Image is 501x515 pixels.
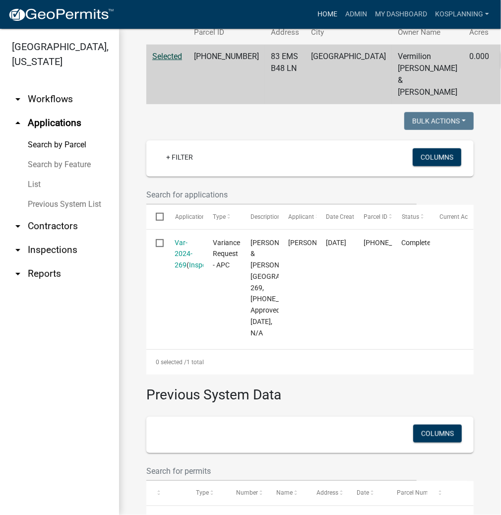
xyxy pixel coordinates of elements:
[12,268,24,280] i: arrow_drop_down
[364,213,388,220] span: Parcel ID
[146,461,417,481] input: Search for permits
[187,481,227,505] datatable-header-cell: Type
[347,481,387,505] datatable-header-cell: Date
[189,261,225,269] a: Inspections
[279,205,316,229] datatable-header-cell: Applicant
[165,205,203,229] datatable-header-cell: Application Number
[12,244,24,256] i: arrow_drop_down
[175,213,229,220] span: Application Number
[392,21,463,44] th: Owner Name
[276,490,293,497] span: Name
[316,490,338,497] span: Address
[392,45,463,105] td: Vermilion [PERSON_NAME] & [PERSON_NAME]
[307,481,347,505] datatable-header-cell: Address
[316,205,354,229] datatable-header-cell: Date Created
[430,205,468,229] datatable-header-cell: Current Activity
[288,213,314,220] span: Applicant
[341,5,371,24] a: Admin
[213,213,226,220] span: Type
[364,239,423,247] span: 005-084-102
[146,350,474,375] div: 1 total
[158,148,201,166] a: + Filter
[402,239,435,247] span: Completed
[152,52,182,61] a: Selected
[305,21,392,44] th: City
[12,117,24,129] i: arrow_drop_up
[463,21,495,44] th: Acres
[250,239,337,337] span: AARON & ANN VERMILION, Var-2024-269, 005-084-102, Approved, 12/10/2024, N/A
[188,45,265,105] td: [PHONE_NUMBER]
[267,481,307,505] datatable-header-cell: Name
[250,213,281,220] span: Description
[413,148,461,166] button: Columns
[146,205,165,229] datatable-header-cell: Select
[146,185,417,205] input: Search for applications
[305,45,392,105] td: [GEOGRAPHIC_DATA]
[265,45,305,105] td: 83 EMS B48 LN
[12,220,24,232] i: arrow_drop_down
[188,21,265,44] th: Parcel ID
[196,490,209,497] span: Type
[326,213,361,220] span: Date Created
[156,359,187,366] span: 0 selected /
[288,239,341,247] span: Cheryl Spratt
[313,5,341,24] a: Home
[463,45,495,105] td: 0.000
[175,237,194,271] div: ( )
[371,5,431,24] a: My Dashboard
[413,425,462,443] button: Columns
[431,5,493,24] a: kosplanning
[175,239,193,269] a: Var-2024-269
[12,93,24,105] i: arrow_drop_down
[146,375,474,405] h3: Previous System Data
[404,112,474,130] button: Bulk Actions
[387,481,428,505] datatable-header-cell: Parcel Number
[326,239,346,247] span: 11/13/2024
[227,481,267,505] datatable-header-cell: Number
[402,213,419,220] span: Status
[439,213,481,220] span: Current Activity
[203,205,241,229] datatable-header-cell: Type
[241,205,279,229] datatable-header-cell: Description
[265,21,305,44] th: Address
[392,205,430,229] datatable-header-cell: Status
[236,490,258,497] span: Number
[357,490,369,497] span: Date
[354,205,392,229] datatable-header-cell: Parcel ID
[213,239,240,269] span: Variance Request - APC
[397,490,437,497] span: Parcel Number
